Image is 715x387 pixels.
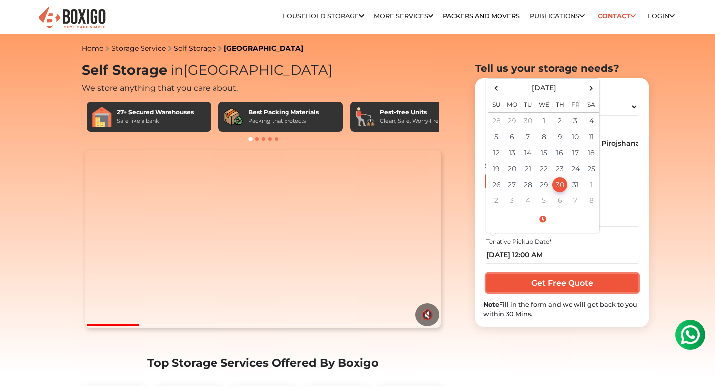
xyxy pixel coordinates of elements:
a: Self Storage [174,44,216,53]
span: [GEOGRAPHIC_DATA] [167,62,333,78]
a: Login [648,12,675,20]
th: Fr [568,95,583,113]
th: Sa [583,95,599,113]
a: Publications [530,12,585,20]
span: in [171,62,183,78]
video: Your browser does not support the video tag. [85,150,440,328]
span: Next Month [585,81,598,95]
th: Th [552,95,568,113]
div: Pest-free Units [380,108,442,117]
a: Packers and Movers [443,12,520,20]
button: 🔇 [415,303,439,326]
a: Select Time [488,215,597,224]
h2: Top Storage Services Offered By Boxigo [82,356,444,370]
input: Pickup date [486,246,638,264]
img: whatsapp-icon.svg [10,10,30,30]
div: Packing that protects [248,117,319,125]
a: Contact [594,8,639,24]
a: Storage Service [111,44,166,53]
div: 27+ Secured Warehouses [117,108,194,117]
h2: Tell us your storage needs? [475,62,649,74]
div: Fill in the form and we will get back to you within 30 Mins. [483,300,641,319]
a: Home [82,44,103,53]
div: Clean, Safe, Worry-Free [380,117,442,125]
a: More services [374,12,433,20]
img: 27+ Secured Warehouses [92,107,112,127]
span: We store anything that you care about. [82,83,238,93]
input: Get Free Quote [486,274,638,292]
th: Su [488,95,504,113]
th: Tu [520,95,536,113]
div: Tenative Pickup Date [486,237,638,246]
th: Mo [504,95,520,113]
a: [GEOGRAPHIC_DATA] [224,44,303,53]
img: Boxigo [37,6,107,30]
a: Household Storage [282,12,364,20]
label: Yes [485,174,507,188]
div: Service Lift Available? [485,161,553,170]
img: Best Packing Materials [223,107,243,127]
th: Select Month [504,81,583,95]
h1: Self Storage [82,62,444,79]
b: Note [483,301,499,308]
div: Safe like a bank [117,117,194,125]
div: Best Packing Materials [248,108,319,117]
img: Pest-free Units [355,107,375,127]
span: Previous Month [490,81,503,95]
th: We [536,95,552,113]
